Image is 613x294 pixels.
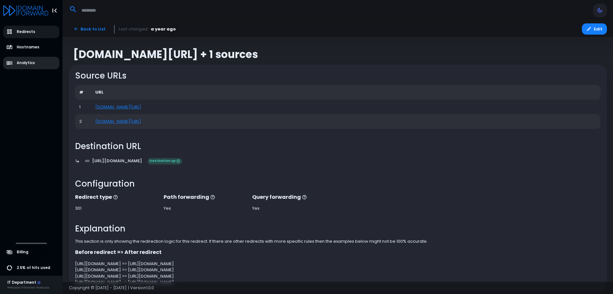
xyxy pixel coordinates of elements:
[151,26,176,32] span: a year ago
[582,23,607,35] button: Edit
[75,193,158,201] p: Redirect type
[17,45,39,50] span: Hostnames
[75,238,600,245] p: This section is only showing the redirection logic for this redirect. If there are other redirect...
[3,26,60,38] a: Redirects
[75,141,600,151] h2: Destination URL
[148,158,183,164] span: Destination up
[75,179,600,189] h2: Configuration
[3,41,60,54] a: Hostnames
[75,205,158,212] div: 301
[3,262,60,274] a: 2.5% of hits used
[17,29,35,35] span: Redirects
[252,205,335,212] div: Yes
[119,26,149,32] span: Last changed:
[3,57,60,69] a: Analytics
[17,249,28,255] span: Billing
[75,279,600,286] div: [URL][DOMAIN_NAME] => [URL][DOMAIN_NAME]
[75,261,600,267] div: [URL][DOMAIN_NAME] => [URL][DOMAIN_NAME]
[75,267,600,273] div: [URL][DOMAIN_NAME] => [URL][DOMAIN_NAME]
[75,248,600,256] p: Before redirect => After redirect
[75,224,600,234] h2: Explanation
[164,193,246,201] p: Path forwarding
[7,285,49,290] div: Precision Filtration Products
[73,48,258,61] span: [DOMAIN_NAME][URL] + 1 sources
[252,193,335,201] p: Query forwarding
[95,104,141,110] a: [DOMAIN_NAME][URL]
[17,265,50,271] span: 2.5% of hits used
[91,85,600,100] th: URL
[17,60,35,66] span: Analytics
[75,273,600,280] div: [URL][DOMAIN_NAME] => [URL][DOMAIN_NAME]
[69,23,110,35] a: Back to List
[69,285,154,291] span: Copyright © [DATE] - [DATE] | Version 1.0.0
[80,155,147,167] a: [URL][DOMAIN_NAME]
[48,4,61,17] button: Toggle Aside
[75,85,91,100] th: #
[79,118,87,125] div: 2
[7,280,49,286] div: IT Department
[75,71,600,81] h2: Source URLs
[164,205,246,212] div: Yes
[3,246,60,258] a: Billing
[79,104,87,110] div: 1
[3,6,48,14] a: Logo
[95,118,141,124] a: [DOMAIN_NAME][URL]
